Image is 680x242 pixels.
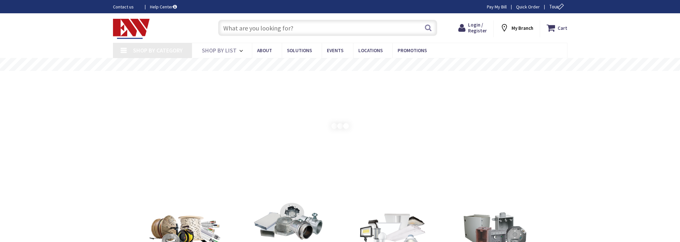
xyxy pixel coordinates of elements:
[547,22,567,34] a: Cart
[287,47,312,53] span: Solutions
[398,47,427,53] span: Promotions
[358,47,383,53] span: Locations
[218,20,437,36] input: What are you looking for?
[468,22,487,34] span: Login / Register
[512,25,533,31] strong: My Branch
[113,4,140,10] a: Contact us
[113,19,150,39] img: Electrical Wholesalers, Inc.
[327,47,343,53] span: Events
[500,22,533,34] div: My Branch
[558,22,567,34] strong: Cart
[458,22,487,34] a: Login / Register
[150,4,177,10] a: Help Center
[516,4,540,10] a: Quick Order
[549,4,566,10] span: Tour
[133,47,183,54] span: Shop By Category
[202,47,237,54] span: Shop By List
[257,47,272,53] span: About
[487,4,507,10] a: Pay My Bill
